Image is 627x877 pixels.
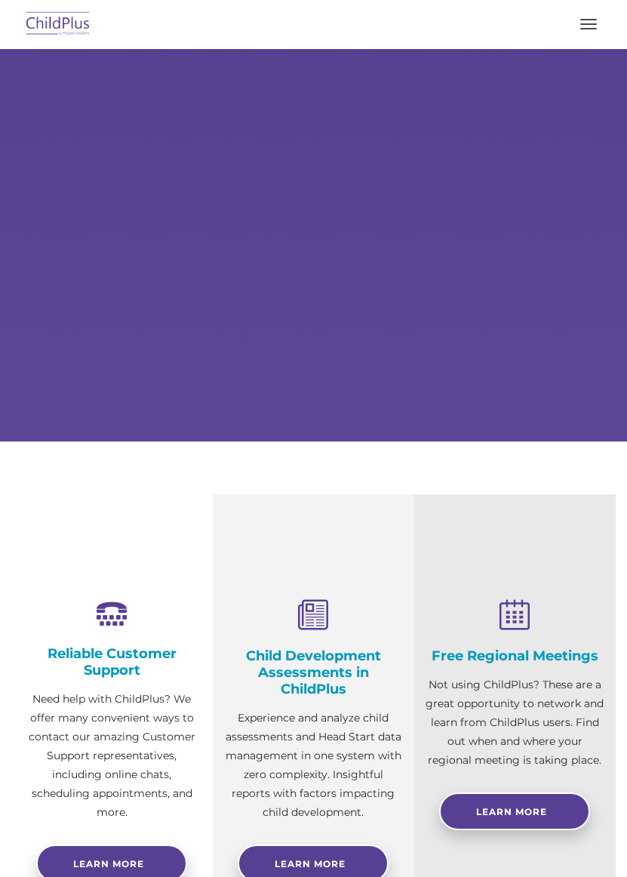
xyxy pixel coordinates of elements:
p: Need help with ChildPlus? We offer many convenient ways to contact our amazing Customer Support r... [23,690,201,822]
span: Learn More [476,806,547,817]
img: ChildPlus by Procare Solutions [23,7,94,42]
h4: Free Regional Meetings [426,648,604,664]
h4: Child Development Assessments in ChildPlus [224,648,403,697]
p: Experience and analyze child assessments and Head Start data management in one system with zero c... [224,709,403,822]
h4: Reliable Customer Support [23,645,201,679]
span: Learn More [275,858,346,869]
a: Learn More [439,792,590,830]
p: Not using ChildPlus? These are a great opportunity to network and learn from ChildPlus users. Fin... [426,675,604,770]
span: Learn more [73,858,144,869]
